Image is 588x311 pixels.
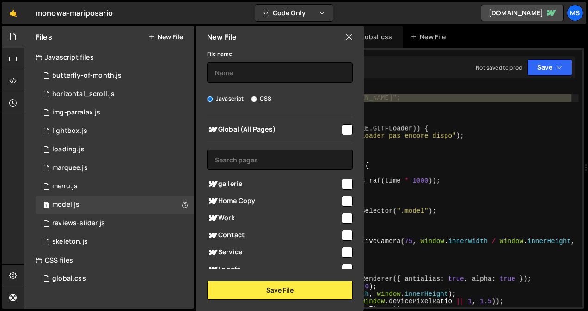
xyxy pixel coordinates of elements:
[52,238,88,246] div: skeleton.js
[36,177,194,196] div: 16967/46877.js
[36,103,194,122] div: img-parralax.js
[36,7,113,18] div: monowa-mariposario
[527,59,572,76] button: Save
[2,2,24,24] a: 🤙
[251,96,257,102] input: CSS
[24,48,194,66] div: Javascript files
[207,179,340,190] span: gallerie
[207,230,340,241] span: Contact
[52,108,100,117] div: img-parralax.js
[207,96,213,102] input: Javascript
[52,164,88,172] div: marquee.js
[52,145,85,154] div: loading.js
[36,32,52,42] h2: Files
[207,213,340,224] span: Work
[43,202,49,209] span: 1
[567,5,583,21] a: ms
[52,182,78,191] div: menu.js
[207,150,353,170] input: Search pages
[476,64,522,72] div: Not saved to prod
[207,94,244,103] label: Javascript
[52,219,105,227] div: reviews-slider.js
[52,127,87,135] div: lightbox.js
[36,122,194,140] div: 16967/47307.js
[52,275,86,283] div: global.css
[207,196,340,207] span: Home Copy
[52,90,115,98] div: horizontal_scroll.js
[36,233,194,251] div: skeleton.js
[255,5,333,21] button: Code Only
[207,264,340,275] span: Le café
[481,5,564,21] a: [DOMAIN_NAME]
[148,33,183,41] button: New File
[52,72,122,80] div: butterfly-of-month.js
[36,269,194,288] div: 16967/46887.css
[410,32,449,42] div: New File
[207,49,232,59] label: File name
[359,32,392,42] div: global.css
[36,196,194,214] div: 16967/46905.js
[52,201,80,209] div: model.js
[36,214,194,233] div: 16967/46536.js
[207,247,340,258] span: Service
[24,251,194,269] div: CSS files
[207,124,340,135] span: Global (All Pages)
[36,159,194,177] div: 16967/46534.js
[36,66,194,85] div: 16967/46875.js
[36,140,194,159] div: 16967/46876.js
[207,281,353,300] button: Save File
[36,85,194,103] div: 16967/46535.js
[207,62,353,83] input: Name
[207,32,237,42] h2: New File
[251,94,271,103] label: CSS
